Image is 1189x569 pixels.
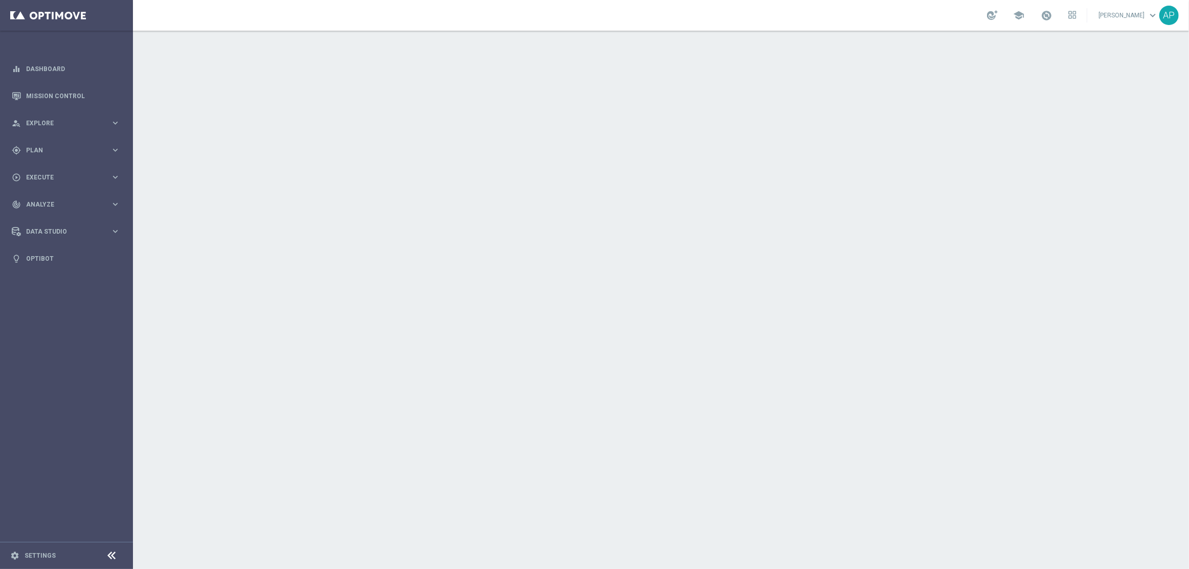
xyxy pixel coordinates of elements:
[11,119,121,127] button: person_search Explore keyboard_arrow_right
[12,64,21,74] i: equalizer
[11,173,121,181] button: play_circle_outline Execute keyboard_arrow_right
[11,255,121,263] button: lightbulb Optibot
[11,200,121,209] button: track_changes Analyze keyboard_arrow_right
[12,200,21,209] i: track_changes
[11,92,121,100] button: Mission Control
[12,173,21,182] i: play_circle_outline
[11,65,121,73] button: equalizer Dashboard
[110,118,120,128] i: keyboard_arrow_right
[12,146,110,155] div: Plan
[25,553,56,559] a: Settings
[12,245,120,272] div: Optibot
[26,174,110,180] span: Execute
[1097,8,1159,23] a: [PERSON_NAME]keyboard_arrow_down
[26,82,120,109] a: Mission Control
[12,200,110,209] div: Analyze
[26,201,110,208] span: Analyze
[110,145,120,155] i: keyboard_arrow_right
[12,227,110,236] div: Data Studio
[26,55,120,82] a: Dashboard
[110,199,120,209] i: keyboard_arrow_right
[26,120,110,126] span: Explore
[26,229,110,235] span: Data Studio
[12,146,21,155] i: gps_fixed
[1159,6,1179,25] div: AP
[12,254,21,263] i: lightbulb
[110,226,120,236] i: keyboard_arrow_right
[11,227,121,236] button: Data Studio keyboard_arrow_right
[12,119,21,128] i: person_search
[12,55,120,82] div: Dashboard
[10,551,19,560] i: settings
[1147,10,1158,21] span: keyboard_arrow_down
[110,172,120,182] i: keyboard_arrow_right
[26,245,120,272] a: Optibot
[12,119,110,128] div: Explore
[12,173,110,182] div: Execute
[1013,10,1024,21] span: school
[11,146,121,154] button: gps_fixed Plan keyboard_arrow_right
[12,82,120,109] div: Mission Control
[26,147,110,153] span: Plan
